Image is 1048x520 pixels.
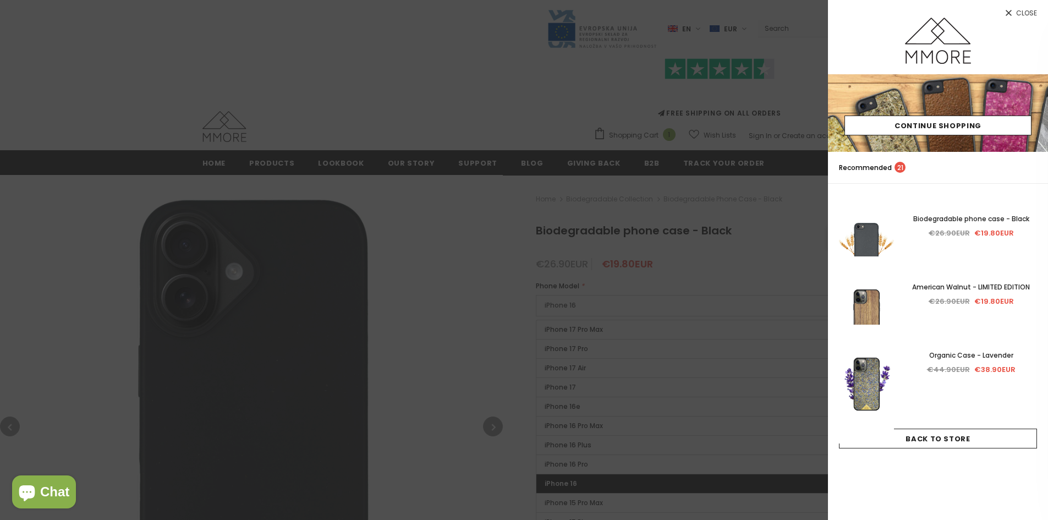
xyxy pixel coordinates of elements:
a: Organic Case - Lavender [905,349,1037,362]
p: Recommended [839,162,906,173]
span: €26.90EUR [929,228,970,238]
span: €38.90EUR [974,364,1016,375]
a: American Walnut - LIMITED EDITION [905,281,1037,293]
span: Organic Case - Lavender [929,351,1013,360]
span: Biodegradable phone case - Black [913,214,1029,223]
span: €19.80EUR [974,228,1014,238]
span: American Walnut - LIMITED EDITION [912,282,1030,292]
a: Biodegradable phone case - Black [905,213,1037,225]
span: €44.90EUR [927,364,970,375]
inbox-online-store-chat: Shopify online store chat [9,475,79,511]
a: Continue Shopping [844,116,1031,135]
span: €26.90EUR [929,296,970,306]
span: €19.80EUR [974,296,1014,306]
a: Back To Store [839,429,1037,448]
a: search [1026,162,1037,173]
span: Close [1016,10,1037,17]
span: 21 [895,162,906,173]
